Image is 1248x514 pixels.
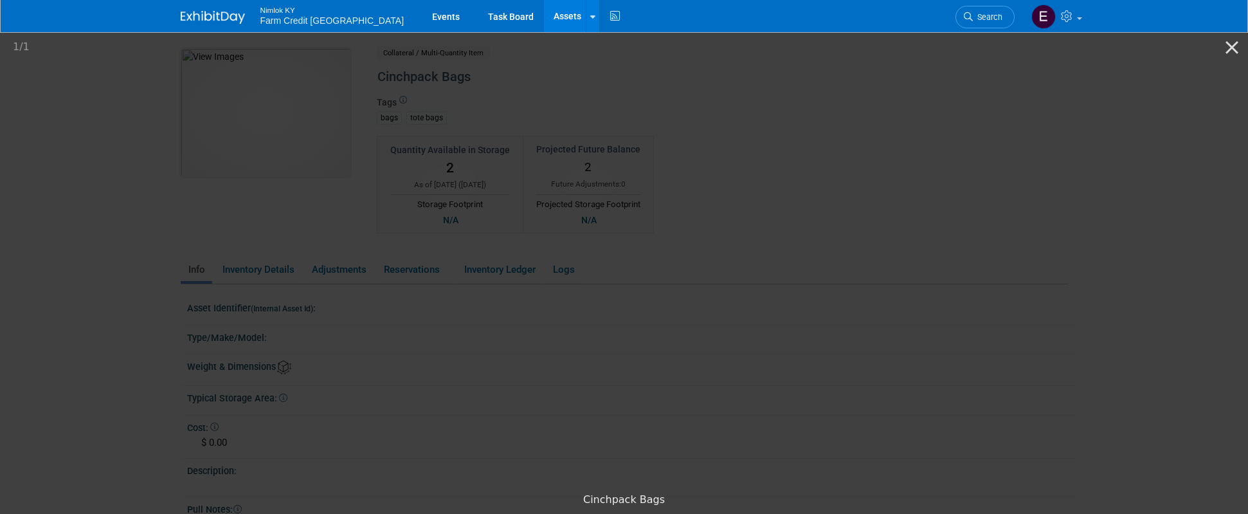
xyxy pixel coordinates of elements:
[1216,32,1248,62] button: Close gallery
[181,11,245,24] img: ExhibitDay
[973,12,1002,22] span: Search
[955,6,1015,28] a: Search
[260,3,404,16] span: Nimlok KY
[23,41,30,53] span: 1
[1031,5,1056,29] img: Elizabeth Woods
[13,41,19,53] span: 1
[260,15,404,26] span: Farm Credit [GEOGRAPHIC_DATA]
